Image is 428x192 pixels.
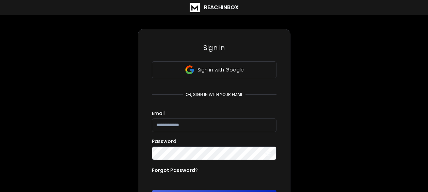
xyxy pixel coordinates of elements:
a: ReachInbox [190,3,239,12]
img: logo [190,3,200,12]
h1: ReachInbox [204,3,239,12]
label: Email [152,111,165,116]
label: Password [152,139,176,144]
h3: Sign In [152,43,276,52]
p: Sign in with Google [197,66,244,73]
p: or, sign in with your email [183,92,245,97]
p: Forgot Password? [152,167,198,174]
button: Sign in with Google [152,61,276,78]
